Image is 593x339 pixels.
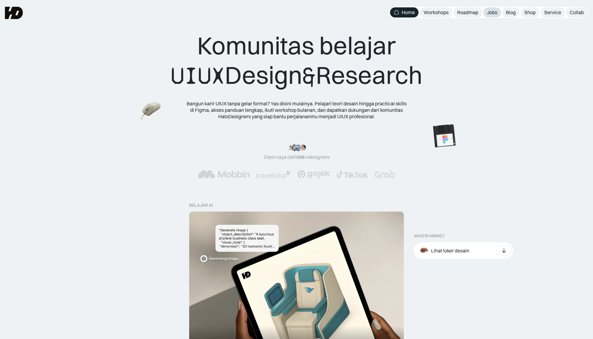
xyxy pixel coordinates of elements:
div: Collab [570,9,584,16]
a: Service [541,7,565,18]
div: Roadmap [457,9,478,16]
div: Shop [524,9,536,16]
div: Bangun karir UIUX tanpa gelar formal? Yas disini mulainya. Pelajari teori desain hingga practical... [186,100,407,119]
span: UIUX [171,61,225,91]
a: Blog [502,7,519,18]
div: WHO’S HIRING? [414,233,445,239]
span: 50k+ [297,154,308,160]
a: Collab [566,7,587,18]
a: Jobs [483,7,501,18]
a: Home [390,7,419,18]
a: Roadmap [453,7,482,18]
a: Shop [521,7,539,18]
span: & [302,61,316,91]
div: Jobs [487,9,497,16]
div: Komunitas belajar Design Research [171,31,423,91]
div: Dipercaya oleh designers [264,154,330,160]
div: Lihat loker desain [431,247,469,254]
a: Workshops [420,7,452,18]
div: Blog [506,9,516,16]
div: Service [544,9,561,16]
div: Home [402,9,415,16]
div: belajar ai [189,203,213,208]
div: Workshops [423,9,449,16]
